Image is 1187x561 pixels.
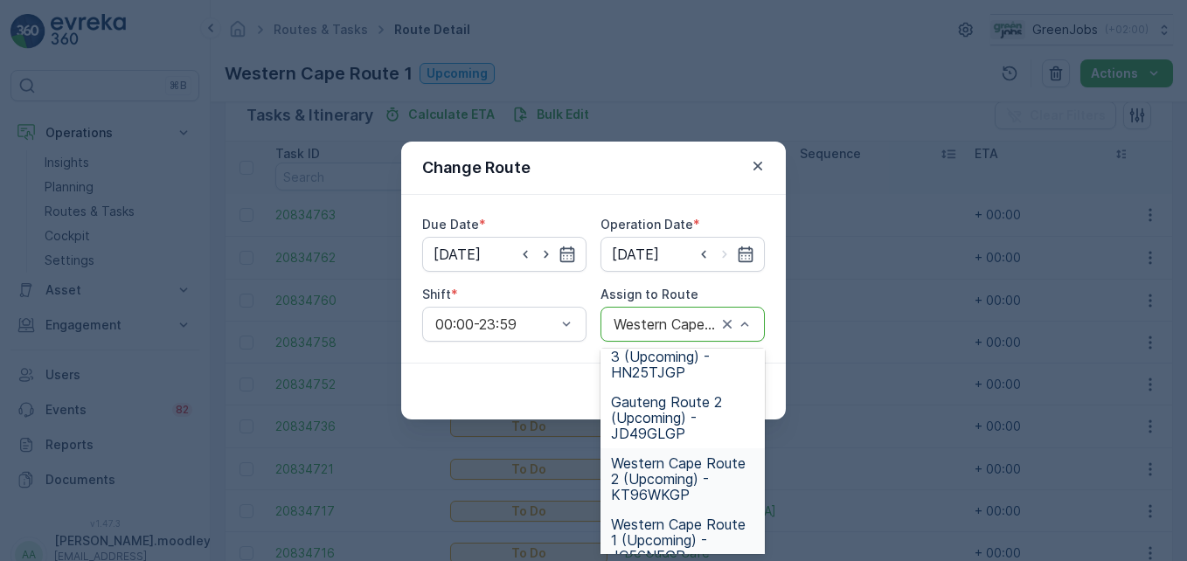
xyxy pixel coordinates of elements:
[422,287,451,301] label: Shift
[611,455,754,502] span: Western Cape Route 2 (Upcoming) - KT96WKGP
[600,287,698,301] label: Assign to Route
[611,333,754,380] span: Western Cape Route 3 (Upcoming) - HN25TJGP
[422,237,587,272] input: dd/mm/yyyy
[422,217,479,232] label: Due Date
[600,237,765,272] input: dd/mm/yyyy
[600,217,693,232] label: Operation Date
[611,394,754,441] span: Gauteng Route 2 (Upcoming) - JD49GLGP
[422,156,531,180] p: Change Route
